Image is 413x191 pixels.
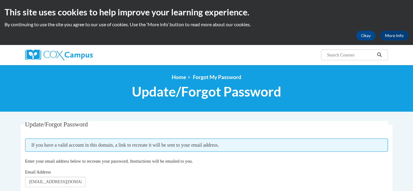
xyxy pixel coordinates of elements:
span: Enter your email address below to recreate your password. Instructions will be emailed to you. [25,159,193,164]
input: Email [25,177,86,187]
span: Update/Forgot Password [25,121,88,128]
a: More Info [380,31,408,40]
a: Home [172,74,186,80]
input: Search Courses [327,51,375,59]
a: Cox Campus [25,49,140,60]
span: Forgot My Password [193,74,241,80]
button: Search [375,51,384,59]
p: By continuing to use the site you agree to our use of cookies. Use the ‘More info’ button to read... [5,21,408,28]
span: Email Address [25,170,51,174]
button: Okay [356,31,376,40]
h2: This site uses cookies to help improve your learning experience. [5,6,408,18]
span: If you have a valid account in this domain, a link to recreate it will be sent to your email addr... [25,138,388,152]
img: Cox Campus [25,49,93,60]
span: Update/Forgot Password [132,84,281,100]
